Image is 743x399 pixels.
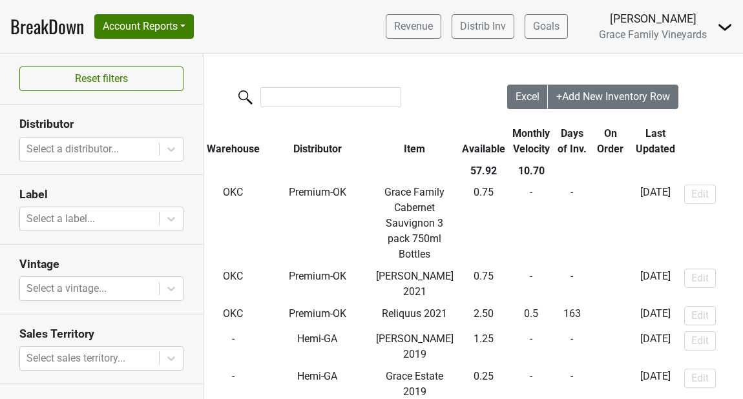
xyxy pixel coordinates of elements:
[386,14,441,39] a: Revenue
[382,307,447,320] span: Reliquus 2021
[509,265,553,303] td: -
[599,10,707,27] div: [PERSON_NAME]
[717,19,733,35] img: Dropdown Menu
[19,118,183,131] h3: Distributor
[263,303,372,329] td: Premium-OK
[386,370,443,398] span: Grace Estate 2019
[630,123,681,160] th: Last Updated: activate to sort column ascending
[630,328,681,365] td: [DATE]
[684,369,716,388] button: Edit
[376,332,454,360] span: [PERSON_NAME] 2019
[591,303,630,329] td: -
[509,182,553,266] td: -
[591,265,630,303] td: -
[263,182,372,266] td: Premium-OK
[553,265,591,303] td: -
[630,182,681,266] td: [DATE]
[376,270,454,298] span: [PERSON_NAME] 2021
[630,265,681,303] td: [DATE]
[19,188,183,201] h3: Label
[384,186,445,260] span: Grace Family Cabernet Sauvignon 3 pack 750ml Bottles
[204,328,263,365] td: -
[556,90,670,103] span: +Add New Inventory Row
[457,160,510,182] th: 57.92
[19,258,183,271] h3: Vintage
[509,123,553,160] th: Monthly Velocity: activate to sort column ascending
[19,66,183,91] button: Reset filters
[509,303,553,329] td: 0.5
[599,28,707,41] span: Grace Family Vineyards
[553,182,591,266] td: -
[509,328,553,365] td: -
[630,303,681,329] td: [DATE]
[591,182,630,266] td: -
[204,303,263,329] td: OKC
[10,13,84,40] a: BreakDown
[372,123,457,160] th: Item: activate to sort column ascending
[507,85,549,109] button: Excel
[19,327,183,341] h3: Sales Territory
[204,123,263,160] th: Warehouse: activate to sort column ascending
[684,185,716,204] button: Edit
[591,328,630,365] td: -
[457,303,510,329] td: 2.50
[525,14,568,39] a: Goals
[684,331,716,351] button: Edit
[204,265,263,303] td: OKC
[509,160,553,182] th: 10.70
[553,328,591,365] td: -
[457,328,510,365] td: 1.25
[457,182,510,266] td: 0.75
[452,14,514,39] a: Distrib Inv
[263,328,372,365] td: Hemi-GA
[548,85,678,109] button: +Add New Inventory Row
[204,182,263,266] td: OKC
[457,123,510,160] th: Available: activate to sort column ascending
[684,306,716,325] button: Edit
[684,269,716,288] button: Edit
[94,14,194,39] button: Account Reports
[553,303,591,329] td: 163
[553,123,591,160] th: Days of Inv.: activate to sort column ascending
[263,265,372,303] td: Premium-OK
[516,90,539,103] span: Excel
[263,123,372,160] th: Distributor: activate to sort column ascending
[457,265,510,303] td: 0.75
[591,123,630,160] th: On Order: activate to sort column ascending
